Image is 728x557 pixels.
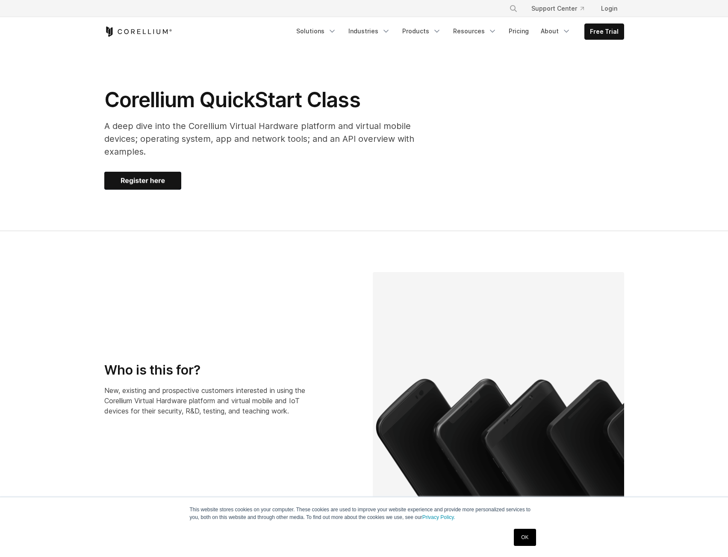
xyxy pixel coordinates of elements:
[104,26,172,37] a: Corellium Home
[373,272,624,513] img: Corellium_DeviceArray_900_100_square
[397,23,446,39] a: Products
[291,23,342,39] a: Solutions
[104,87,446,113] h1: Corellium QuickStart Class
[585,24,624,39] a: Free Trial
[514,529,536,546] a: OK
[506,1,521,16] button: Search
[104,386,305,415] span: New, existing and prospective customers interested in using the Corellium Virtual Hardware platfo...
[525,1,591,16] a: Support Center
[536,23,576,39] a: About
[343,23,395,39] a: Industries
[104,120,446,158] p: A deep dive into the Corellium Virtual Hardware platform and virtual mobile devices; operating sy...
[594,1,624,16] a: Login
[190,506,539,521] p: This website stores cookies on your computer. These cookies are used to improve your website expe...
[422,514,455,520] a: Privacy Policy.
[504,23,534,39] a: Pricing
[104,172,181,190] img: Register here
[104,362,323,378] h3: Who is this for?
[291,23,624,40] div: Navigation Menu
[448,23,502,39] a: Resources
[499,1,624,16] div: Navigation Menu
